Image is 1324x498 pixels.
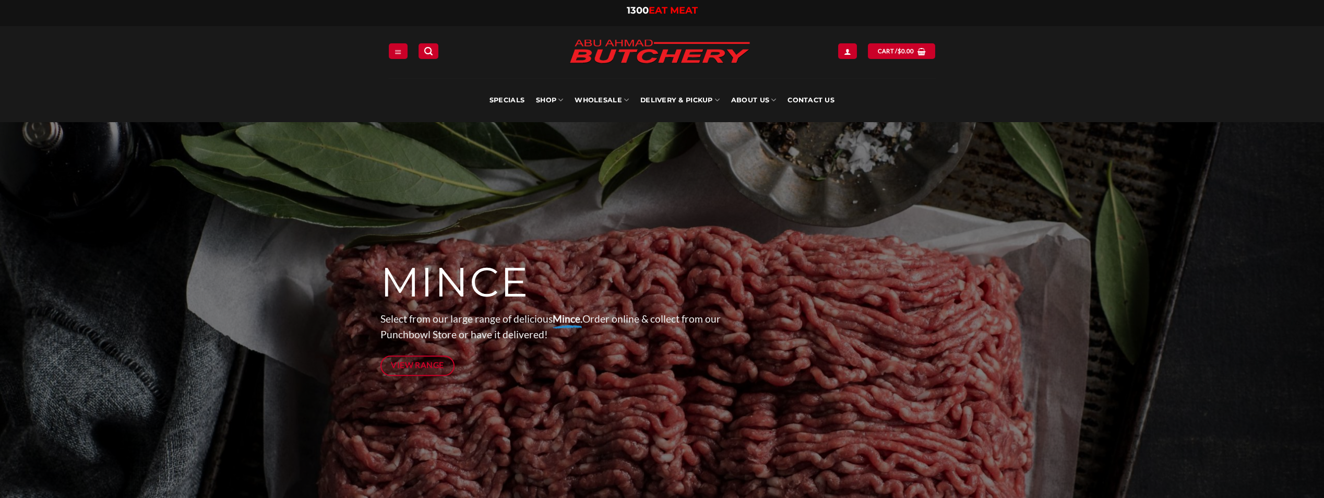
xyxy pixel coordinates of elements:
a: Contact Us [788,78,834,122]
a: Login [838,43,857,58]
a: View Range [380,355,455,376]
a: Specials [490,78,524,122]
span: Select from our large range of delicious Order online & collect from our Punchbowl Store or have ... [380,313,721,341]
bdi: 0.00 [898,48,914,54]
a: View cart [868,43,935,58]
span: EAT MEAT [649,5,698,16]
a: Wholesale [575,78,629,122]
a: Menu [389,43,408,58]
a: SHOP [536,78,563,122]
a: 1300EAT MEAT [627,5,698,16]
span: Cart / [878,46,914,56]
a: Delivery & Pickup [640,78,720,122]
a: About Us [731,78,776,122]
span: View Range [391,359,444,372]
span: $ [898,46,901,56]
img: Abu Ahmad Butchery [560,32,759,72]
span: 1300 [627,5,649,16]
span: MINCE [380,257,529,307]
a: Search [419,43,438,58]
strong: Mince. [553,313,582,325]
